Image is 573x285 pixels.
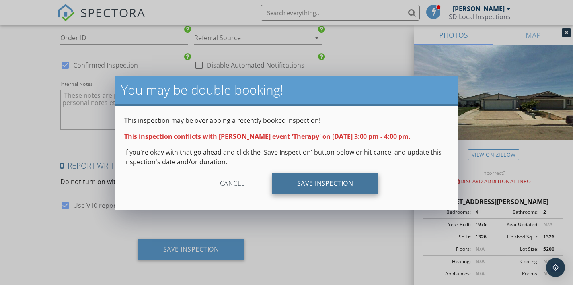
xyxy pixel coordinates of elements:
h2: You may be double booking! [121,82,452,98]
div: Save Inspection [272,173,379,194]
p: If you're okay with that go ahead and click the 'Save Inspection' button below or hit cancel and ... [124,147,449,167]
div: Cancel [195,173,270,194]
p: This inspection may be overlapping a recently booked inspection! [124,116,449,125]
div: Open Intercom Messenger [546,258,565,277]
strong: This inspection conflicts with [PERSON_NAME] event 'Therapy' on [DATE] 3:00 pm - 4:00 pm. [124,132,411,141]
